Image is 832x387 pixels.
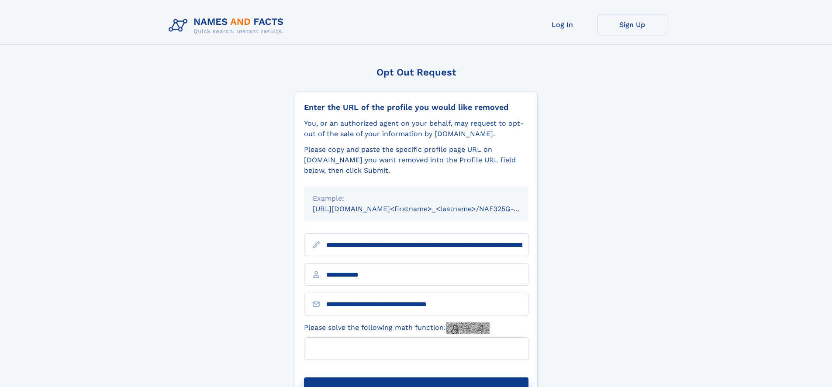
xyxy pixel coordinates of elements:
[528,14,597,35] a: Log In
[313,193,520,204] div: Example:
[597,14,667,35] a: Sign Up
[295,67,538,78] div: Opt Out Request
[304,103,528,112] div: Enter the URL of the profile you would like removed
[304,322,490,334] label: Please solve the following math function:
[313,205,545,213] small: [URL][DOMAIN_NAME]<firstname>_<lastname>/NAF325G-xxxxxxxx
[304,118,528,139] div: You, or an authorized agent on your behalf, may request to opt-out of the sale of your informatio...
[304,144,528,176] div: Please copy and paste the specific profile page URL on [DOMAIN_NAME] you want removed into the Pr...
[165,14,291,38] img: Logo Names and Facts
